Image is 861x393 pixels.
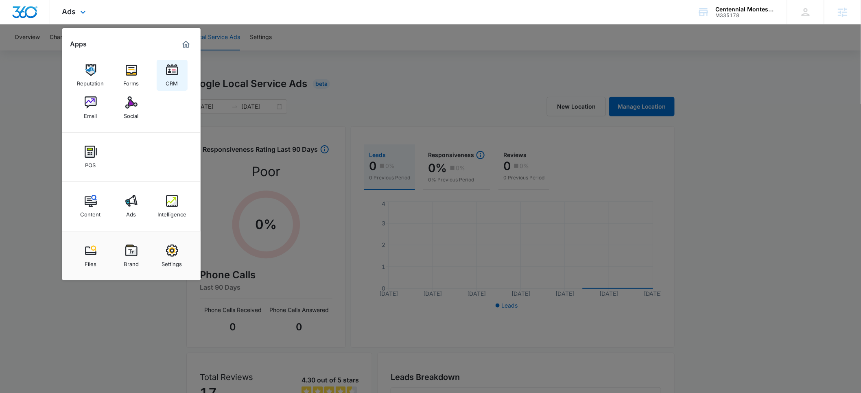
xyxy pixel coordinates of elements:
div: Intelligence [157,207,186,218]
div: account id [716,13,775,18]
span: Ads [62,7,76,16]
a: Forms [116,60,147,91]
div: Content [81,207,101,218]
div: Files [85,257,96,267]
a: Files [75,240,106,271]
a: Social [116,92,147,123]
div: Brand [124,257,139,267]
a: Reputation [75,60,106,91]
div: Forms [124,76,139,87]
div: POS [85,158,96,168]
a: CRM [157,60,188,91]
div: account name [716,6,775,13]
div: CRM [166,76,178,87]
a: Email [75,92,106,123]
a: Intelligence [157,191,188,222]
div: Settings [162,257,182,267]
div: Social [124,109,139,119]
a: Marketing 360® Dashboard [179,38,192,51]
div: Email [84,109,97,119]
h2: Apps [70,40,87,48]
div: Ads [127,207,136,218]
a: POS [75,142,106,172]
a: Content [75,191,106,222]
div: Reputation [77,76,104,87]
a: Settings [157,240,188,271]
a: Ads [116,191,147,222]
a: Brand [116,240,147,271]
